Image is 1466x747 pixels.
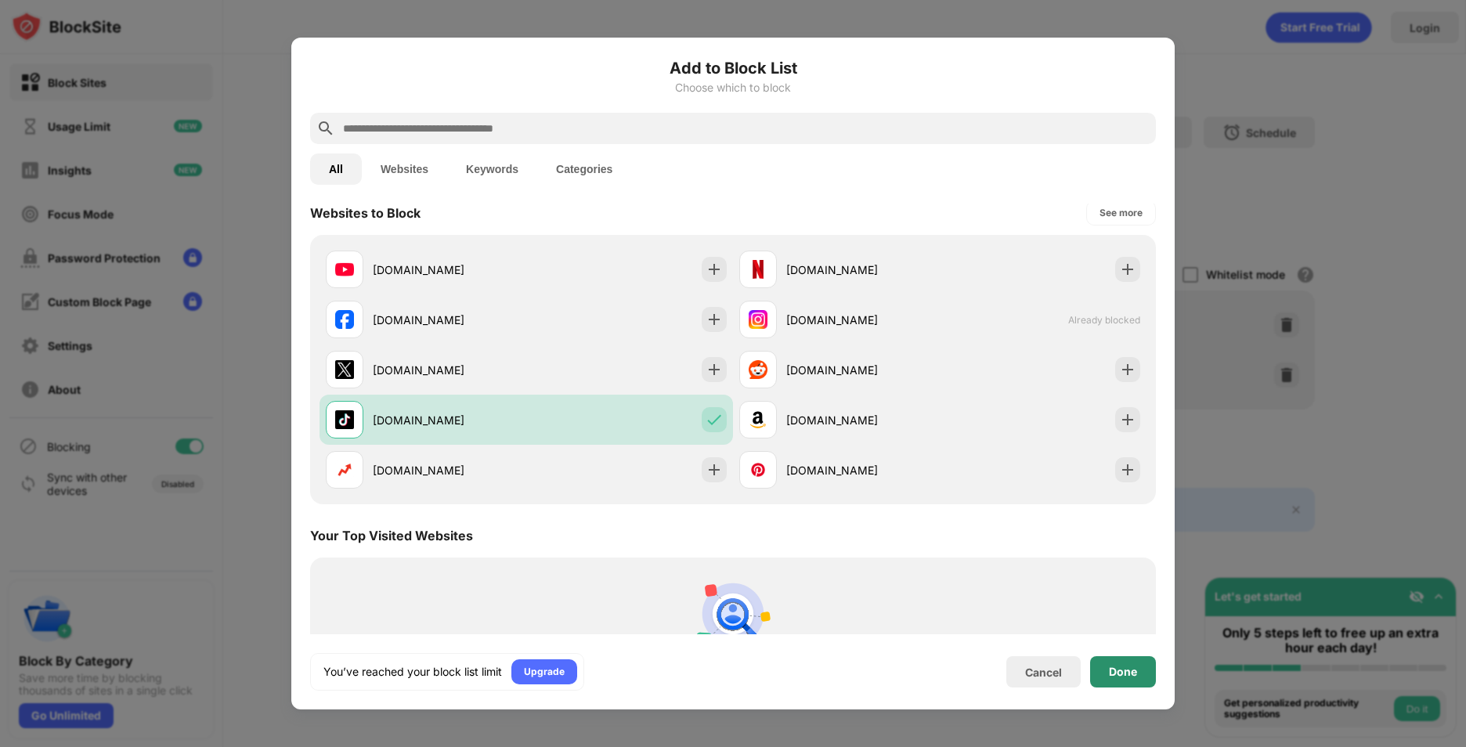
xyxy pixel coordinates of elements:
button: All [310,153,362,185]
div: [DOMAIN_NAME] [786,462,940,478]
div: Done [1109,666,1137,678]
div: [DOMAIN_NAME] [786,312,940,328]
img: search.svg [316,119,335,138]
div: Cancel [1025,666,1062,679]
img: favicons [749,460,767,479]
button: Keywords [447,153,537,185]
div: [DOMAIN_NAME] [786,262,940,278]
img: favicons [749,360,767,379]
div: [DOMAIN_NAME] [373,312,526,328]
img: favicons [335,410,354,429]
div: [DOMAIN_NAME] [786,412,940,428]
img: favicons [335,360,354,379]
img: favicons [335,310,354,329]
img: favicons [335,460,354,479]
img: personal-suggestions.svg [695,576,771,651]
button: Categories [537,153,631,185]
div: Your Top Visited Websites [310,528,473,543]
img: favicons [749,310,767,329]
div: [DOMAIN_NAME] [373,262,526,278]
button: Websites [362,153,447,185]
div: [DOMAIN_NAME] [373,412,526,428]
div: Choose which to block [310,81,1156,94]
div: You’ve reached your block list limit [323,664,502,680]
div: [DOMAIN_NAME] [373,462,526,478]
img: favicons [749,260,767,279]
img: favicons [335,260,354,279]
div: [DOMAIN_NAME] [786,362,940,378]
span: Already blocked [1068,314,1140,326]
div: Websites to Block [310,205,421,221]
img: favicons [749,410,767,429]
div: [DOMAIN_NAME] [373,362,526,378]
h6: Add to Block List [310,56,1156,80]
div: See more [1099,205,1143,221]
div: Upgrade [524,664,565,680]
